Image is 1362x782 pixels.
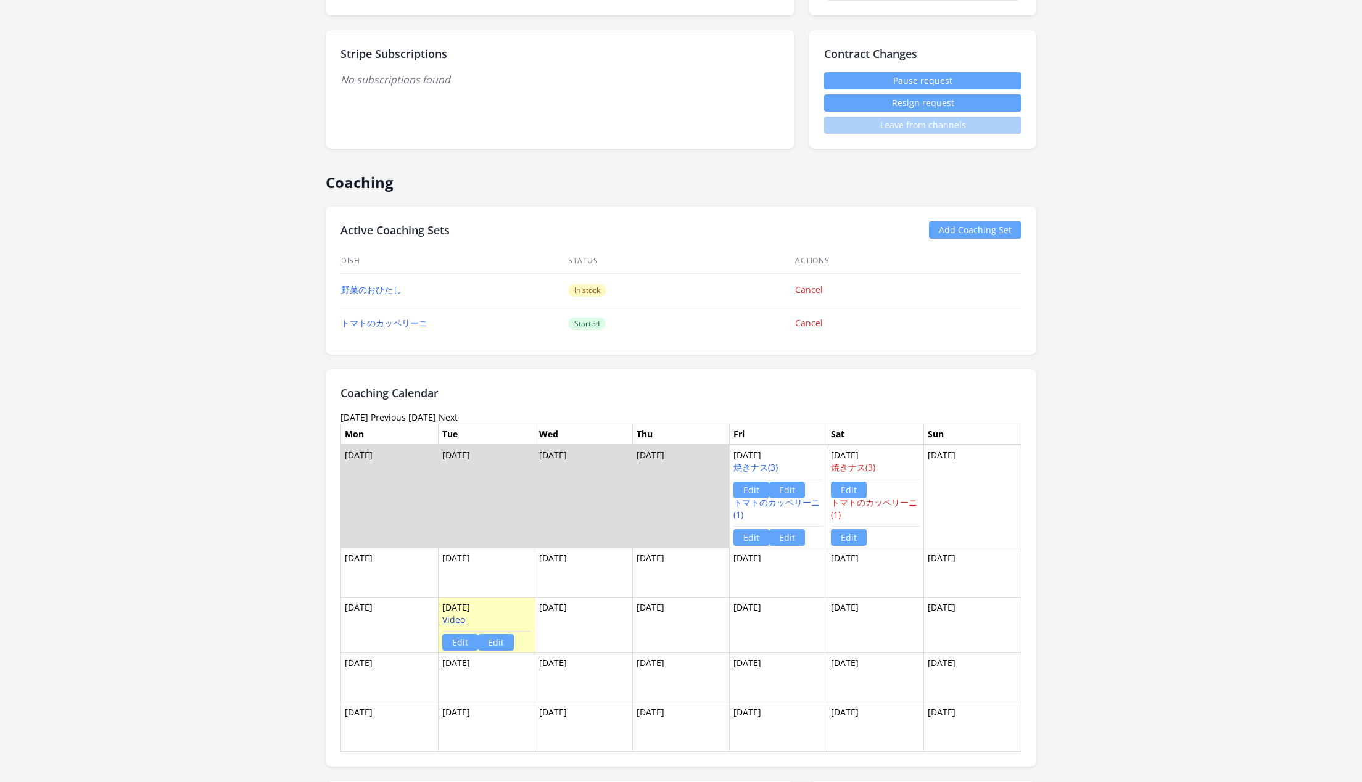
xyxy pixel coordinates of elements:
[438,702,535,751] td: [DATE]
[442,614,465,625] a: Video
[439,411,458,423] a: Next
[632,548,730,597] td: [DATE]
[924,548,1021,597] td: [DATE]
[924,445,1021,548] td: [DATE]
[340,384,1021,401] h2: Coaching Calendar
[340,411,368,423] time: [DATE]
[478,634,514,651] a: Edit
[824,94,1021,112] button: Resign request
[824,72,1021,89] a: Pause request
[535,652,633,702] td: [DATE]
[535,424,633,445] th: Wed
[341,424,439,445] th: Mon
[730,597,827,652] td: [DATE]
[769,529,805,546] a: Edit
[827,597,924,652] td: [DATE]
[730,652,827,702] td: [DATE]
[535,597,633,652] td: [DATE]
[924,597,1021,652] td: [DATE]
[632,652,730,702] td: [DATE]
[438,424,535,445] th: Tue
[341,548,439,597] td: [DATE]
[827,702,924,751] td: [DATE]
[730,424,827,445] th: Fri
[438,597,535,652] td: [DATE]
[929,221,1021,239] a: Add Coaching Set
[341,284,402,295] a: 野菜のおひたし
[831,461,875,473] a: 焼きナス(3)
[632,424,730,445] th: Thu
[827,652,924,702] td: [DATE]
[795,317,823,329] a: Cancel
[824,117,1021,134] span: Leave from channels
[733,496,820,521] a: トマトのカッペリーニ(1)
[824,45,1021,62] h2: Contract Changes
[340,221,450,239] h2: Active Coaching Sets
[730,702,827,751] td: [DATE]
[827,445,924,548] td: [DATE]
[795,284,823,295] a: Cancel
[831,529,867,546] a: Edit
[924,652,1021,702] td: [DATE]
[341,445,439,548] td: [DATE]
[340,249,567,274] th: Dish
[442,634,478,651] a: Edit
[733,529,769,546] a: Edit
[341,652,439,702] td: [DATE]
[827,548,924,597] td: [DATE]
[794,249,1021,274] th: Actions
[535,702,633,751] td: [DATE]
[326,163,1036,192] h2: Coaching
[632,702,730,751] td: [DATE]
[568,318,606,330] span: Started
[769,482,805,498] a: Edit
[924,424,1021,445] th: Sun
[831,496,917,521] a: トマトのカッペリーニ(1)
[341,597,439,652] td: [DATE]
[340,72,780,87] p: No subscriptions found
[535,548,633,597] td: [DATE]
[438,652,535,702] td: [DATE]
[567,249,794,274] th: Status
[568,284,606,297] span: In stock
[632,597,730,652] td: [DATE]
[340,45,780,62] h2: Stripe Subscriptions
[730,548,827,597] td: [DATE]
[827,424,924,445] th: Sat
[733,461,778,473] a: 焼きナス(3)
[733,482,769,498] a: Edit
[831,482,867,498] a: Edit
[730,445,827,548] td: [DATE]
[535,445,633,548] td: [DATE]
[341,702,439,751] td: [DATE]
[371,411,406,423] a: Previous
[341,317,427,329] a: トマトのカッペリーニ
[924,702,1021,751] td: [DATE]
[438,445,535,548] td: [DATE]
[632,445,730,548] td: [DATE]
[408,411,436,423] a: [DATE]
[438,548,535,597] td: [DATE]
